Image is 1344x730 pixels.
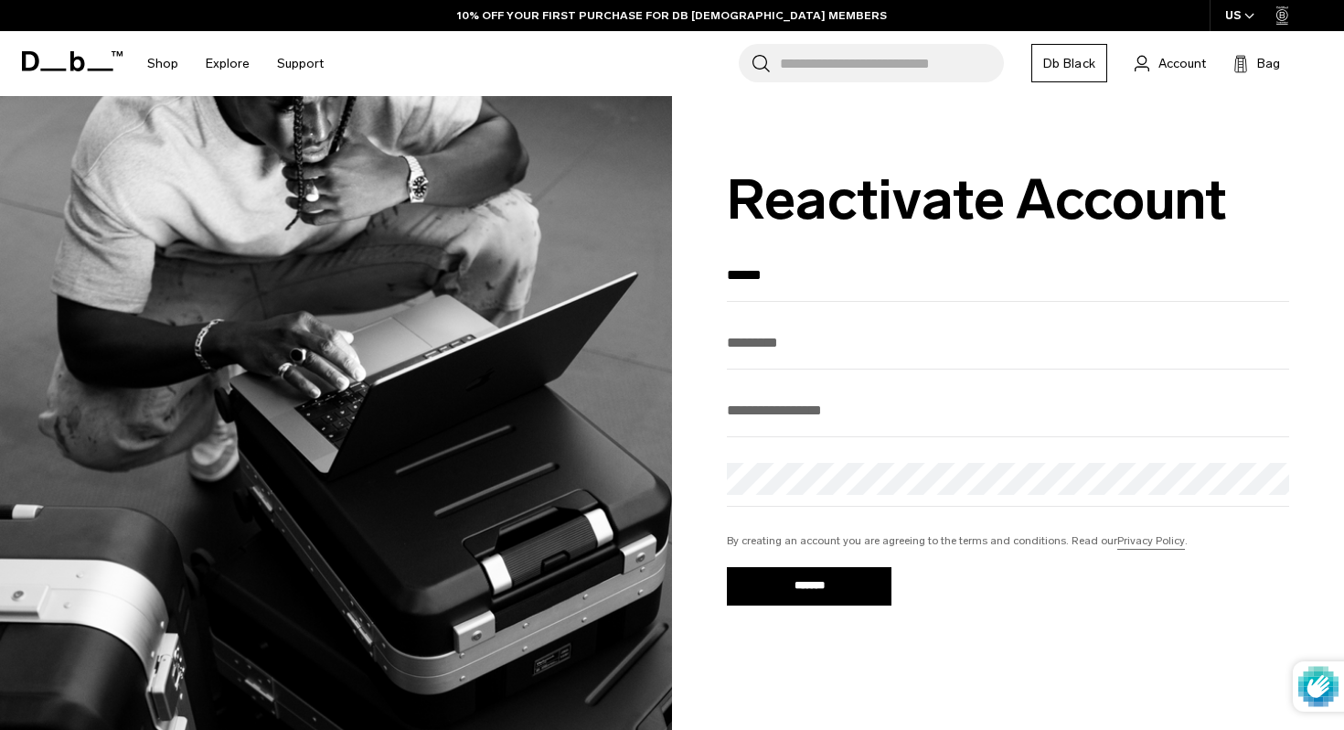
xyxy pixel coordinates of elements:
[1257,54,1280,73] span: Bag
[133,31,337,96] nav: Main Navigation
[727,532,1289,549] div: By creating an account you are agreeing to the terms and conditions. Read our .
[1233,52,1280,74] button: Bag
[457,7,887,24] a: 10% OFF YOUR FIRST PURCHASE FOR DB [DEMOGRAPHIC_DATA] MEMBERS
[1158,54,1206,73] span: Account
[1298,661,1339,712] img: Protected by hCaptcha
[147,31,178,96] a: Shop
[1031,44,1107,82] a: Db Black
[1117,532,1185,549] a: Privacy Policy
[1135,52,1206,74] a: Account
[727,169,1289,231] span: Reactivate Account
[206,31,250,96] a: Explore
[277,31,324,96] a: Support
